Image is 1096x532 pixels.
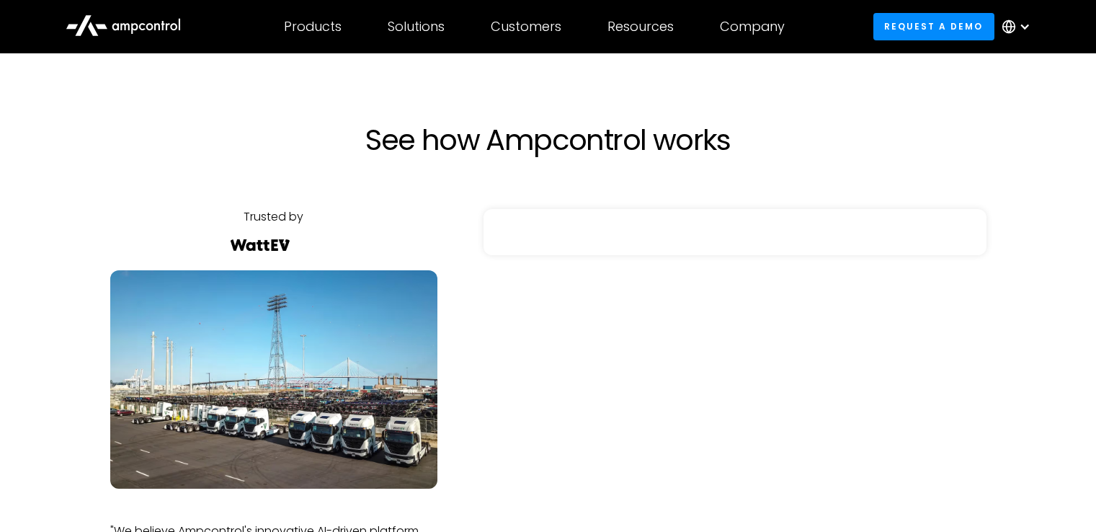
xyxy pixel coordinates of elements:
[228,239,292,251] img: Watt EV Logo Real
[231,123,865,157] h1: See how Ampcontrol works
[720,19,785,35] div: Company
[873,13,994,40] a: Request a demo
[284,19,342,35] div: Products
[244,209,303,225] div: Trusted by
[607,19,674,35] div: Resources
[388,19,445,35] div: Solutions
[491,19,561,35] div: Customers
